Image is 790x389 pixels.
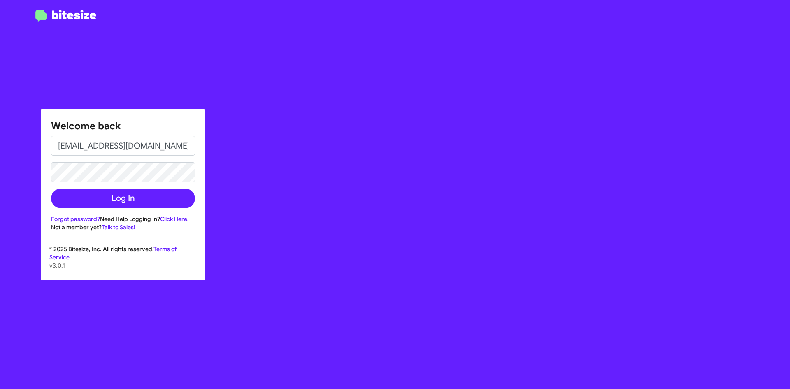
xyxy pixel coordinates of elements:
a: Click Here! [160,215,189,223]
a: Forgot password? [51,215,100,223]
input: Email address [51,136,195,156]
a: Talk to Sales! [102,224,135,231]
div: Need Help Logging In? [51,215,195,223]
div: © 2025 Bitesize, Inc. All rights reserved. [41,245,205,280]
button: Log In [51,189,195,208]
h1: Welcome back [51,119,195,133]
div: Not a member yet? [51,223,195,231]
p: v3.0.1 [49,261,197,270]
